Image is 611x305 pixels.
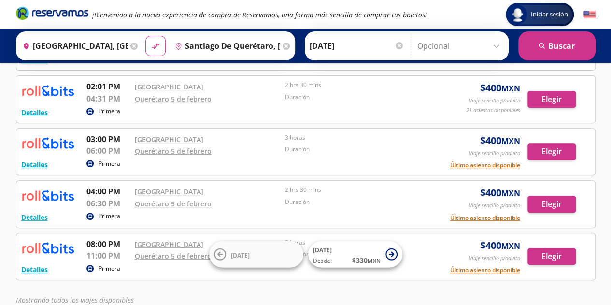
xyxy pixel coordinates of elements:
small: MXN [368,257,381,264]
p: Primera [99,264,120,273]
span: $ 330 [352,255,381,265]
p: 04:00 PM [86,186,130,197]
button: Detalles [21,212,48,222]
small: MXN [501,83,520,94]
p: 3 horas [285,238,431,247]
span: Desde: [313,257,332,265]
p: 04:31 PM [86,93,130,104]
small: MXN [501,188,520,199]
img: RESERVAMOS [21,81,74,100]
p: 06:00 PM [86,145,130,157]
button: Detalles [21,264,48,275]
button: Detalles [21,107,48,117]
p: Viaje sencillo p/adulto [469,149,520,158]
a: Querétaro 5 de febrero [135,94,212,103]
p: Duración [285,145,431,154]
span: $ 400 [480,238,520,253]
p: 06:30 PM [86,198,130,209]
input: Elegir Fecha [310,34,404,58]
p: 2 hrs 30 mins [285,186,431,194]
span: [DATE] [313,246,332,254]
input: Buscar Origen [19,34,128,58]
em: ¡Bienvenido a la nueva experiencia de compra de Reservamos, una forma más sencilla de comprar tus... [92,10,427,19]
input: Buscar Destino [171,34,280,58]
p: 08:00 PM [86,238,130,250]
p: 3 horas [285,133,431,142]
p: Viaje sencillo p/adulto [469,97,520,105]
img: RESERVAMOS [21,186,74,205]
a: Querétaro 5 de febrero [135,199,212,208]
button: Elegir [527,196,576,213]
span: $ 400 [480,186,520,200]
a: Querétaro 5 de febrero [135,251,212,261]
p: Primera [99,212,120,220]
small: MXN [501,241,520,251]
p: 11:00 PM [86,250,130,261]
img: RESERVAMOS [21,238,74,258]
button: Último asiento disponible [450,214,520,222]
p: Primera [99,107,120,116]
button: [DATE] [209,241,303,268]
p: 2 hrs 30 mins [285,81,431,89]
a: [GEOGRAPHIC_DATA] [135,135,203,144]
p: Viaje sencillo p/adulto [469,202,520,210]
span: [DATE] [231,251,250,259]
small: MXN [501,136,520,146]
p: 02:01 PM [86,81,130,92]
p: Duración [285,93,431,102]
em: Mostrando todos los viajes disponibles [16,295,134,305]
button: Detalles [21,160,48,170]
button: Elegir [527,91,576,108]
i: Brand Logo [16,6,88,20]
a: [GEOGRAPHIC_DATA] [135,82,203,91]
p: Primera [99,160,120,168]
p: Duración [285,198,431,206]
p: Viaje sencillo p/adulto [469,254,520,262]
img: RESERVAMOS [21,133,74,153]
span: Iniciar sesión [527,10,572,19]
button: English [583,9,596,21]
input: Opcional [417,34,504,58]
a: Querétaro 5 de febrero [135,146,212,156]
button: Elegir [527,248,576,265]
button: Buscar [518,31,596,60]
p: 03:00 PM [86,133,130,145]
button: [DATE]Desde:$330MXN [308,241,402,268]
button: Último asiento disponible [450,266,520,275]
a: [GEOGRAPHIC_DATA] [135,187,203,196]
a: [GEOGRAPHIC_DATA] [135,240,203,249]
button: Elegir [527,143,576,160]
a: Brand Logo [16,6,88,23]
button: Último asiento disponible [450,161,520,170]
p: 21 asientos disponibles [466,106,520,115]
span: $ 400 [480,133,520,148]
span: $ 400 [480,81,520,95]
